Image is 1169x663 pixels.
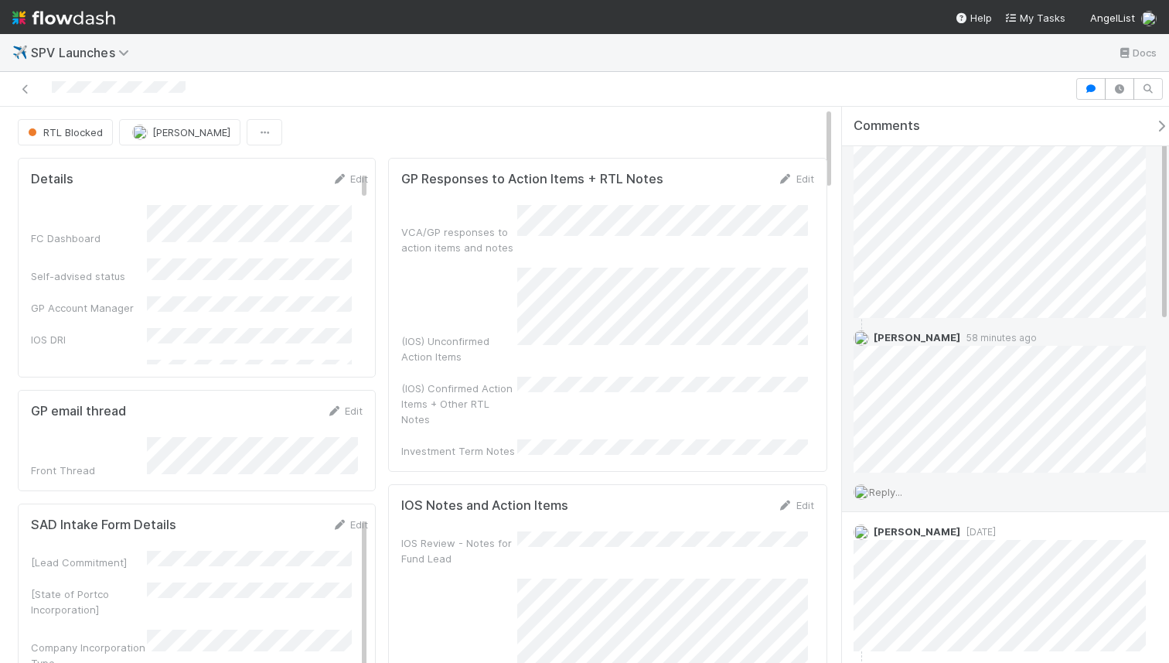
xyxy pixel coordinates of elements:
[778,499,814,511] a: Edit
[31,404,126,419] h5: GP email thread
[332,173,368,185] a: Edit
[132,125,148,140] img: avatar_04f2f553-352a-453f-b9fb-c6074dc60769.png
[401,381,517,427] div: (IOS) Confirmed Action Items + Other RTL Notes
[12,5,115,31] img: logo-inverted-e16ddd16eac7371096b0.svg
[401,224,517,255] div: VCA/GP responses to action items and notes
[31,231,147,246] div: FC Dashboard
[401,443,517,459] div: Investment Term Notes
[401,333,517,364] div: (IOS) Unconfirmed Action Items
[31,364,147,379] div: Ready to Launch DRI
[12,46,28,59] span: ✈️
[1141,11,1157,26] img: avatar_0a9e60f7-03da-485c-bb15-a40c44fcec20.png
[401,535,517,566] div: IOS Review - Notes for Fund Lead
[31,45,137,60] span: SPV Launches
[332,518,368,531] a: Edit
[31,300,147,316] div: GP Account Manager
[31,555,147,570] div: [Lead Commitment]
[1117,43,1157,62] a: Docs
[31,268,147,284] div: Self-advised status
[960,526,996,538] span: [DATE]
[1004,12,1065,24] span: My Tasks
[31,172,73,187] h5: Details
[401,498,568,514] h5: IOS Notes and Action Items
[874,331,960,343] span: [PERSON_NAME]
[31,463,147,478] div: Front Thread
[854,330,869,346] img: avatar_0a9e60f7-03da-485c-bb15-a40c44fcec20.png
[152,126,230,138] span: [PERSON_NAME]
[960,332,1037,343] span: 58 minutes ago
[854,118,920,134] span: Comments
[955,10,992,26] div: Help
[1004,10,1065,26] a: My Tasks
[31,518,176,533] h5: SAD Intake Form Details
[119,119,240,145] button: [PERSON_NAME]
[326,405,363,417] a: Edit
[778,173,814,185] a: Edit
[854,484,869,500] img: avatar_0a9e60f7-03da-485c-bb15-a40c44fcec20.png
[874,525,960,538] span: [PERSON_NAME]
[31,332,147,347] div: IOS DRI
[31,586,147,617] div: [State of Portco Incorporation]
[1090,12,1135,24] span: AngelList
[869,486,902,498] span: Reply...
[401,172,663,187] h5: GP Responses to Action Items + RTL Notes
[854,525,869,540] img: avatar_0a9e60f7-03da-485c-bb15-a40c44fcec20.png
